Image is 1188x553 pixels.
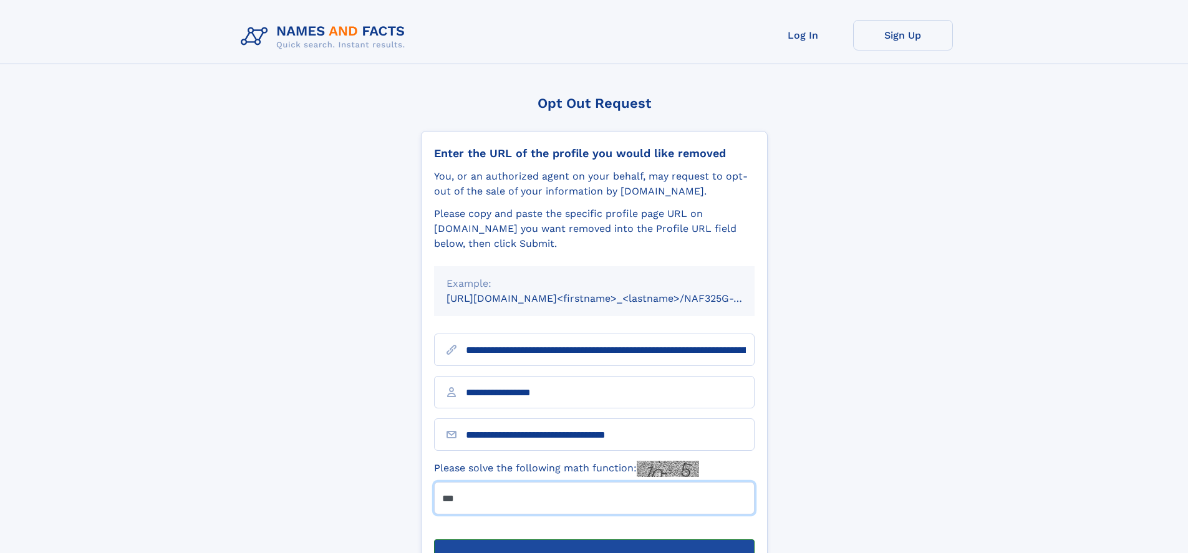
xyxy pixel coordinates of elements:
[236,20,415,54] img: Logo Names and Facts
[434,206,755,251] div: Please copy and paste the specific profile page URL on [DOMAIN_NAME] you want removed into the Pr...
[434,461,699,477] label: Please solve the following math function:
[421,95,768,111] div: Opt Out Request
[434,169,755,199] div: You, or an authorized agent on your behalf, may request to opt-out of the sale of your informatio...
[853,20,953,50] a: Sign Up
[434,147,755,160] div: Enter the URL of the profile you would like removed
[447,276,742,291] div: Example:
[753,20,853,50] a: Log In
[447,292,778,304] small: [URL][DOMAIN_NAME]<firstname>_<lastname>/NAF325G-xxxxxxxx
